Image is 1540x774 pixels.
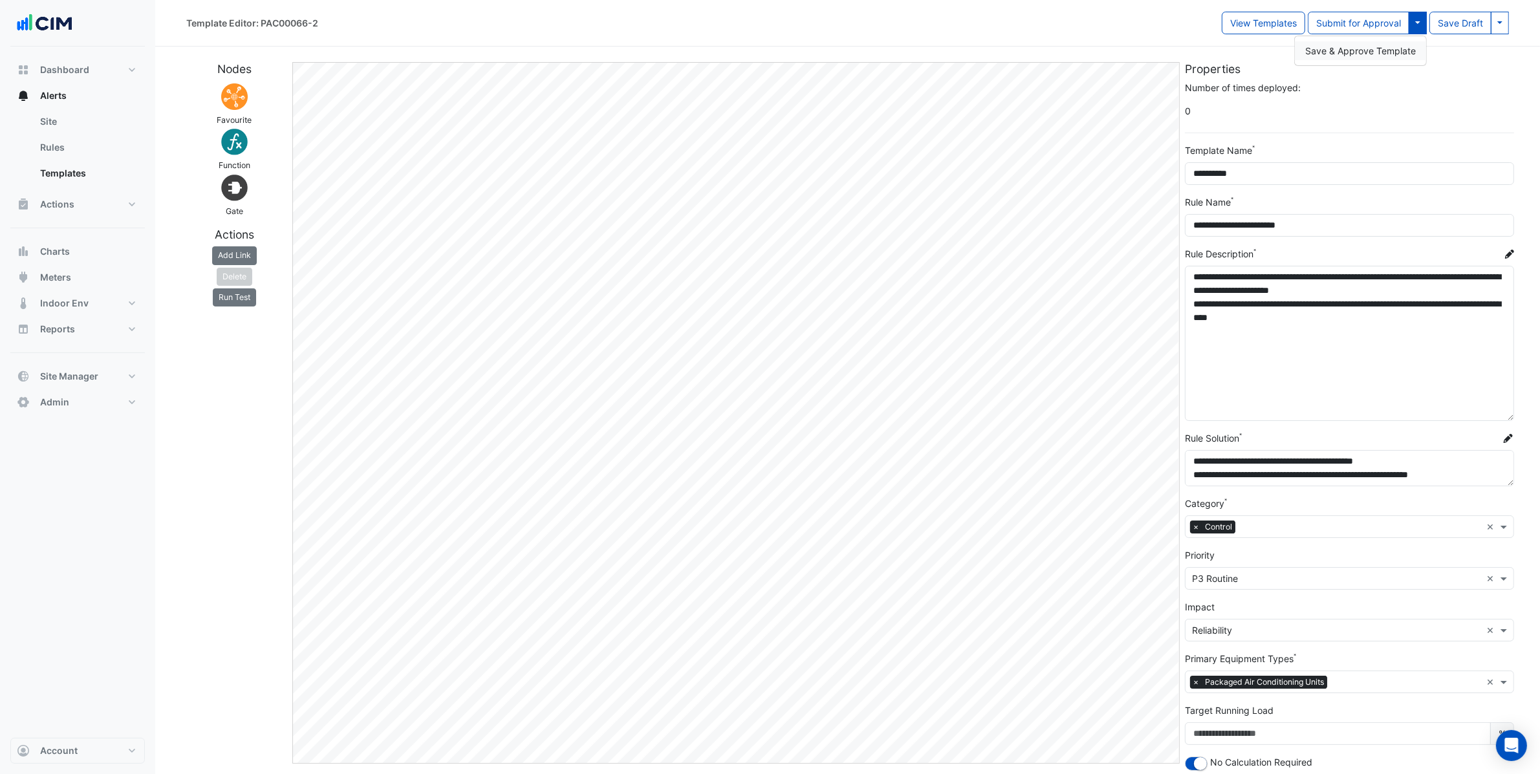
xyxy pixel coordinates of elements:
span: % [1490,722,1514,745]
span: Control [1202,521,1235,533]
app-icon: Meters [17,271,30,284]
img: Function [219,126,250,158]
span: × [1190,521,1202,533]
app-icon: Site Manager [17,370,30,383]
a: Site [30,109,145,134]
button: Admin [10,389,145,415]
label: Rule Name [1185,195,1231,209]
app-icon: Actions [17,198,30,211]
app-icon: Alerts [17,89,30,102]
app-icon: Dashboard [17,63,30,76]
small: Favourite [217,115,252,125]
label: Impact [1185,600,1215,614]
button: Site Manager [10,363,145,389]
button: Reports [10,316,145,342]
app-icon: Indoor Env [17,297,30,310]
label: No Calculation Required [1210,755,1312,769]
button: Alerts [10,83,145,109]
span: Charts [40,245,70,258]
button: Add Link [212,246,257,264]
a: Rules [30,134,145,160]
button: Meters [10,264,145,290]
label: Rule Solution [1185,431,1239,445]
span: Packaged Air Conditioning Units [1202,676,1327,689]
button: Dashboard [10,57,145,83]
button: Charts [10,239,145,264]
span: Clear [1486,623,1497,637]
button: Save Draft [1429,12,1491,34]
img: Company Logo [16,10,74,36]
span: 0 [1185,100,1514,122]
span: Alerts [40,89,67,102]
small: Function [219,160,250,170]
small: Gate [226,206,243,216]
span: Reports [40,323,75,336]
span: Account [40,744,78,757]
a: Templates [30,160,145,186]
button: Actions [10,191,145,217]
h5: Nodes [181,62,287,76]
div: Template Editor: PAC00066-2 [186,16,318,30]
span: Clear [1486,520,1497,533]
label: Number of times deployed: [1185,81,1301,94]
button: Run Test [213,288,256,306]
button: Account [10,738,145,764]
span: Indoor Env [40,297,89,310]
span: Admin [40,396,69,409]
app-icon: Charts [17,245,30,258]
span: Clear [1486,675,1497,689]
span: Clear [1486,572,1497,585]
label: Target Running Load [1185,704,1274,717]
div: Alerts [10,109,145,191]
span: × [1190,676,1202,689]
h5: Actions [181,228,287,241]
img: Gate [219,172,250,204]
img: Favourite [219,81,250,113]
button: Indoor Env [10,290,145,316]
span: Actions [40,198,74,211]
span: Dashboard [40,63,89,76]
app-icon: Reports [17,323,30,336]
label: Priority [1185,548,1215,562]
label: Primary Equipment Types [1185,652,1294,665]
label: Category [1185,497,1224,510]
h5: Properties [1185,62,1514,76]
app-icon: Admin [17,396,30,409]
button: View Templates [1222,12,1305,34]
span: Meters [40,271,71,284]
span: Site Manager [40,370,98,383]
div: Open Intercom Messenger [1496,730,1527,761]
label: Rule Description [1185,247,1253,261]
label: Template Name [1185,144,1252,157]
button: Save & Approve Template [1295,41,1426,60]
button: Submit for Approval [1308,12,1409,34]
